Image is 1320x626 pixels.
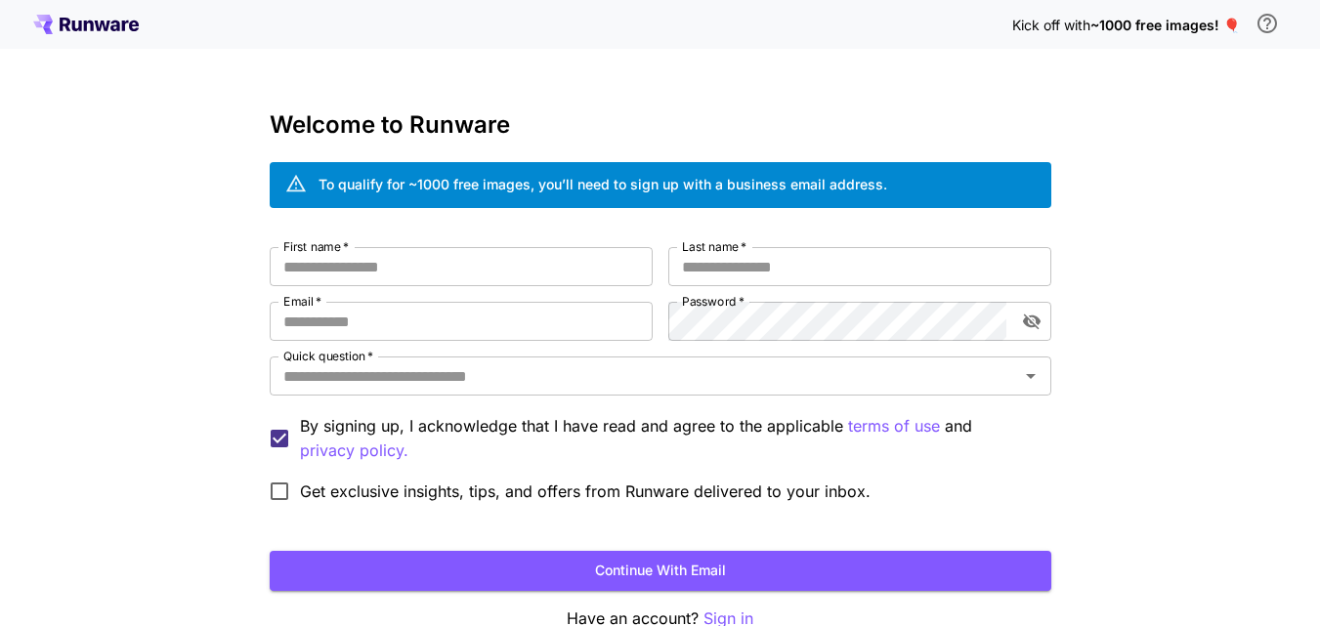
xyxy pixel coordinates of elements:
[1017,362,1044,390] button: Open
[848,414,940,438] p: terms of use
[300,414,1036,463] p: By signing up, I acknowledge that I have read and agree to the applicable and
[270,551,1051,591] button: Continue with email
[682,293,745,310] label: Password
[300,438,408,463] p: privacy policy.
[1012,17,1090,33] span: Kick off with
[283,293,321,310] label: Email
[848,414,940,438] button: By signing up, I acknowledge that I have read and agree to the applicable and privacy policy.
[283,238,349,255] label: First name
[300,480,871,503] span: Get exclusive insights, tips, and offers from Runware delivered to your inbox.
[283,348,373,364] label: Quick question
[1090,17,1240,33] span: ~1000 free images! 🎈
[1014,304,1049,339] button: toggle password visibility
[1248,4,1287,43] button: In order to qualify for free credit, you need to sign up with a business email address and click ...
[270,111,1051,139] h3: Welcome to Runware
[300,438,408,463] button: By signing up, I acknowledge that I have read and agree to the applicable terms of use and
[319,174,887,194] div: To qualify for ~1000 free images, you’ll need to sign up with a business email address.
[682,238,746,255] label: Last name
